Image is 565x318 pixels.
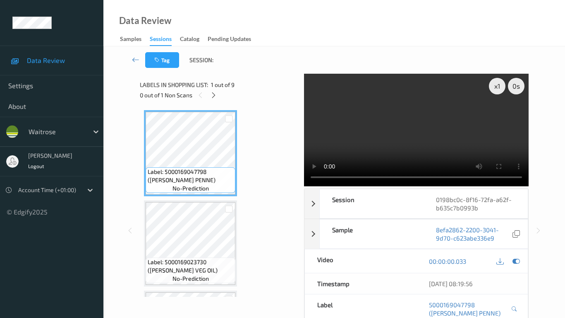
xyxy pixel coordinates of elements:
[140,90,298,100] div: 0 out of 1 Non Scans
[436,226,510,242] a: 8efa2862-2200-3041-9d70-c623abe336e9
[304,189,528,219] div: Session0198bc0c-8f16-72fa-a62f-b635c7b0993b
[424,189,528,218] div: 0198bc0c-8f16-72fa-a62f-b635c7b0993b
[211,81,235,89] span: 1 out of 9
[305,273,417,294] div: Timestamp
[429,301,509,317] a: 5000169047798 ([PERSON_NAME] PENNE)
[320,219,424,248] div: Sample
[508,78,524,94] div: 0 s
[120,34,150,45] a: Samples
[429,257,466,265] a: 00:00:00.033
[150,35,172,46] div: Sessions
[140,81,208,89] span: Labels in shopping list:
[429,279,516,288] div: [DATE] 08:19:56
[305,249,417,273] div: Video
[148,258,233,275] span: Label: 5000169023730 ([PERSON_NAME] VEG OIL)
[320,189,424,218] div: Session
[119,17,171,25] div: Data Review
[150,34,180,46] a: Sessions
[120,35,141,45] div: Samples
[145,52,179,68] button: Tag
[189,56,213,64] span: Session:
[208,35,251,45] div: Pending Updates
[489,78,505,94] div: x 1
[180,35,199,45] div: Catalog
[304,219,528,249] div: Sample8efa2862-2200-3041-9d70-c623abe336e9
[208,34,259,45] a: Pending Updates
[148,168,233,184] span: Label: 5000169047798 ([PERSON_NAME] PENNE)
[172,184,209,193] span: no-prediction
[172,275,209,283] span: no-prediction
[180,34,208,45] a: Catalog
